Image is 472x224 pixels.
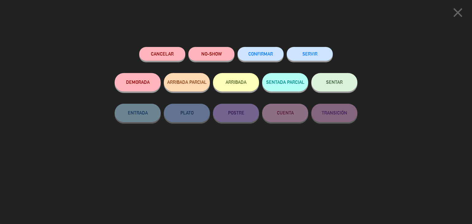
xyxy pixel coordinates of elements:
button: CONFIRMAR [238,47,284,61]
button: SENTADA PARCIAL [262,73,308,91]
span: CONFIRMAR [248,51,273,56]
button: TRANSICIÓN [311,104,357,122]
button: CUENTA [262,104,308,122]
button: POSTRE [213,104,259,122]
button: NO-SHOW [188,47,234,61]
i: close [450,5,466,20]
button: close [448,5,467,23]
span: ARRIBADA PARCIAL [167,79,207,85]
button: ARRIBADA PARCIAL [164,73,210,91]
span: SENTAR [326,79,343,85]
button: PLATO [164,104,210,122]
button: SERVIR [287,47,333,61]
button: DEMORADA [115,73,161,91]
button: Cancelar [139,47,185,61]
button: SENTAR [311,73,357,91]
button: ENTRADA [115,104,161,122]
button: ARRIBADA [213,73,259,91]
